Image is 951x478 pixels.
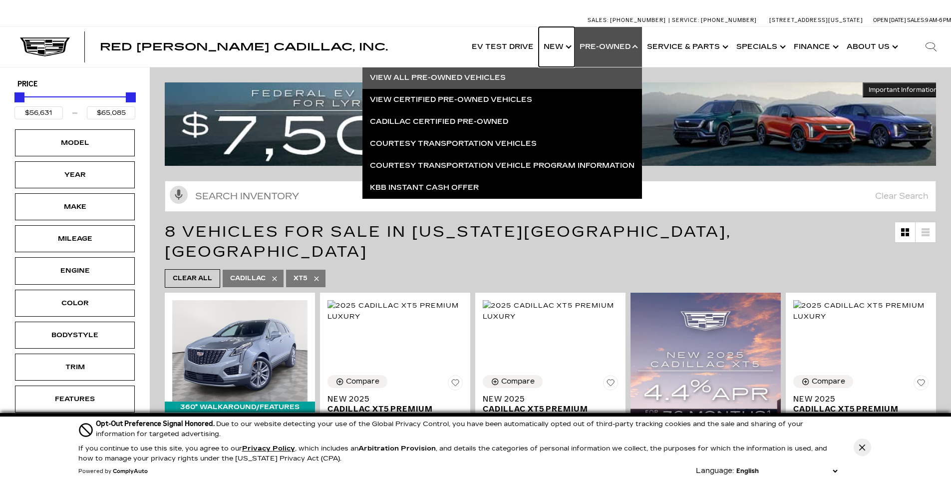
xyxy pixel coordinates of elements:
select: Language Select [734,466,840,476]
input: Minimum [14,106,63,119]
span: 8 Vehicles for Sale in [US_STATE][GEOGRAPHIC_DATA], [GEOGRAPHIC_DATA] [165,223,731,261]
div: TrimTrim [15,354,135,381]
div: YearYear [15,161,135,188]
button: Important Information [863,82,944,97]
a: About Us [842,27,901,67]
div: MileageMileage [15,225,135,252]
button: Save Vehicle [914,375,929,394]
span: 9 AM-6 PM [925,17,951,23]
a: Service & Parts [642,27,731,67]
button: Compare Vehicle [483,375,543,388]
div: Maximum Price [126,92,136,102]
a: Finance [789,27,842,67]
span: Cadillac XT5 Premium Luxury [327,404,455,424]
a: Courtesy Transportation Vehicle Program Information [362,155,642,177]
div: Mileage [50,233,100,244]
span: Cadillac XT5 Premium Luxury [793,404,921,424]
a: Pre-Owned [575,27,642,67]
span: New 2025 [483,394,611,404]
a: Courtesy Transportation Vehicles [362,133,642,155]
div: Make [50,201,100,212]
div: 360° WalkAround/Features [165,402,315,413]
button: Save Vehicle [603,375,618,394]
div: FeaturesFeatures [15,386,135,413]
div: Color [50,298,100,309]
span: [PHONE_NUMBER] [610,17,666,23]
strong: Arbitration Provision [358,445,436,453]
div: ColorColor [15,290,135,317]
span: Opt-Out Preference Signal Honored . [96,420,216,428]
div: Compare [812,377,845,386]
svg: Click to toggle on voice search [170,186,188,204]
a: [STREET_ADDRESS][US_STATE] [769,17,863,23]
span: Cadillac [230,272,266,285]
div: ModelModel [15,129,135,156]
span: [PHONE_NUMBER] [701,17,757,23]
a: View Certified Pre-Owned Vehicles [362,89,642,111]
span: Sales: [588,17,609,23]
input: Search Inventory [165,181,936,212]
div: Search [911,27,951,67]
span: Cadillac XT5 Premium Luxury [483,404,611,424]
div: Price [14,89,135,119]
div: Model [50,137,100,148]
img: 2025 Cadillac XT5 Premium Luxury [172,300,308,402]
div: MakeMake [15,193,135,220]
h5: Price [17,80,132,89]
img: 2025 Cadillac XT5 Premium Luxury [793,300,929,322]
div: Compare [501,377,535,386]
span: XT5 [294,272,308,285]
button: Save Vehicle [448,375,463,394]
span: Clear All [173,272,212,285]
a: View All Pre-Owned Vehicles [362,67,642,89]
span: Open [DATE] [873,17,906,23]
div: Trim [50,362,100,373]
a: ComplyAuto [113,469,148,475]
div: BodystyleBodystyle [15,322,135,349]
a: Specials [731,27,789,67]
div: Due to our website detecting your use of the Global Privacy Control, you have been automatically ... [96,419,840,439]
div: Bodystyle [50,330,100,341]
span: Service: [672,17,699,23]
a: Service: [PHONE_NUMBER] [668,17,759,23]
span: Important Information [869,86,938,94]
input: Maximum [87,106,135,119]
a: KBB Instant Cash Offer [362,177,642,199]
a: New 2025Cadillac XT5 Premium Luxury [327,394,463,424]
img: Cadillac Dark Logo with Cadillac White Text [20,37,70,56]
div: Powered by [78,469,148,475]
img: 2025 Cadillac XT5 Premium Luxury [483,300,618,322]
a: New 2025Cadillac XT5 Premium Luxury [793,394,929,424]
button: Close Button [854,439,871,456]
div: EngineEngine [15,257,135,284]
a: Cadillac Certified Pre-Owned [362,111,642,133]
div: Features [50,394,100,405]
div: Minimum Price [14,92,24,102]
button: Compare Vehicle [327,375,387,388]
a: Grid View [895,222,915,242]
div: Year [50,169,100,180]
p: If you continue to use this site, you agree to our , which includes an , and details the categori... [78,445,827,463]
div: Language: [696,468,734,475]
img: vrp-tax-ending-august-version [165,82,944,166]
span: New 2025 [327,394,455,404]
div: Engine [50,265,100,276]
a: New 2025Cadillac XT5 Premium Luxury [483,394,618,424]
div: Compare [346,377,379,386]
button: Compare Vehicle [793,375,853,388]
a: New [539,27,575,67]
u: Privacy Policy [242,445,295,453]
a: Red [PERSON_NAME] Cadillac, Inc. [100,42,388,52]
span: New 2025 [793,394,921,404]
a: Sales: [PHONE_NUMBER] [588,17,668,23]
span: Red [PERSON_NAME] Cadillac, Inc. [100,41,388,53]
a: EV Test Drive [467,27,539,67]
span: Sales: [907,17,925,23]
img: 2025 Cadillac XT5 Premium Luxury [327,300,463,322]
